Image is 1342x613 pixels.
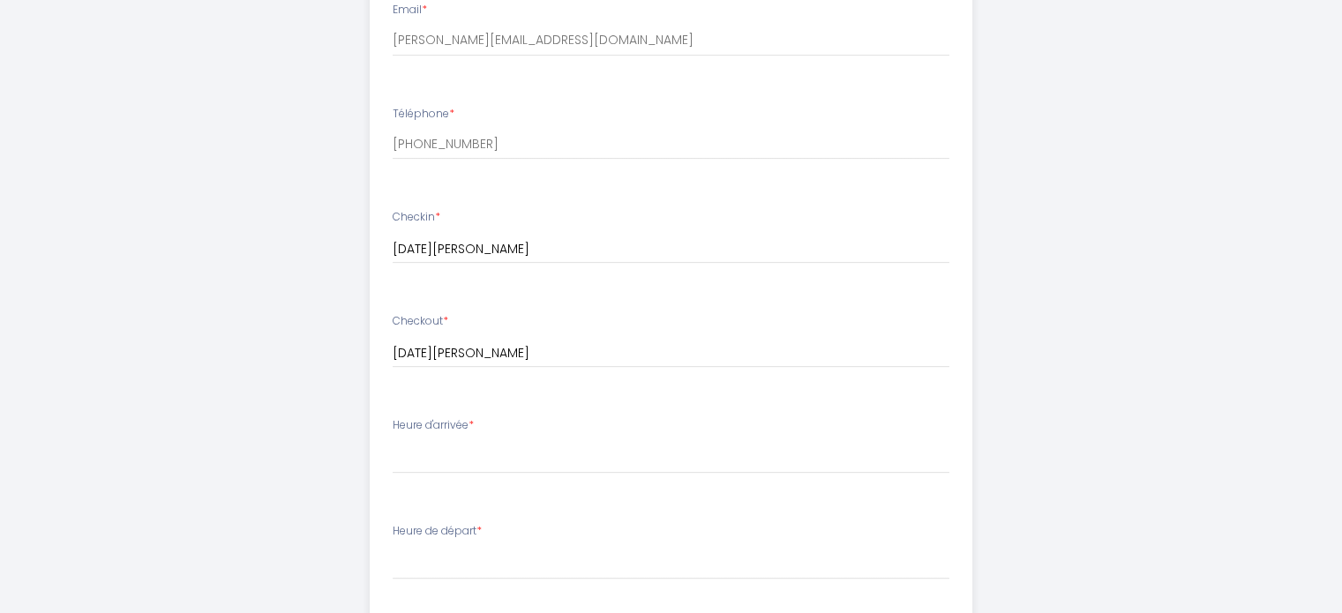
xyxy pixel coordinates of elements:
label: Téléphone [393,106,454,123]
label: Email [393,2,427,19]
label: Checkout [393,313,448,330]
label: Heure de départ [393,523,482,540]
label: Heure d'arrivée [393,417,474,434]
label: Checkin [393,209,440,226]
